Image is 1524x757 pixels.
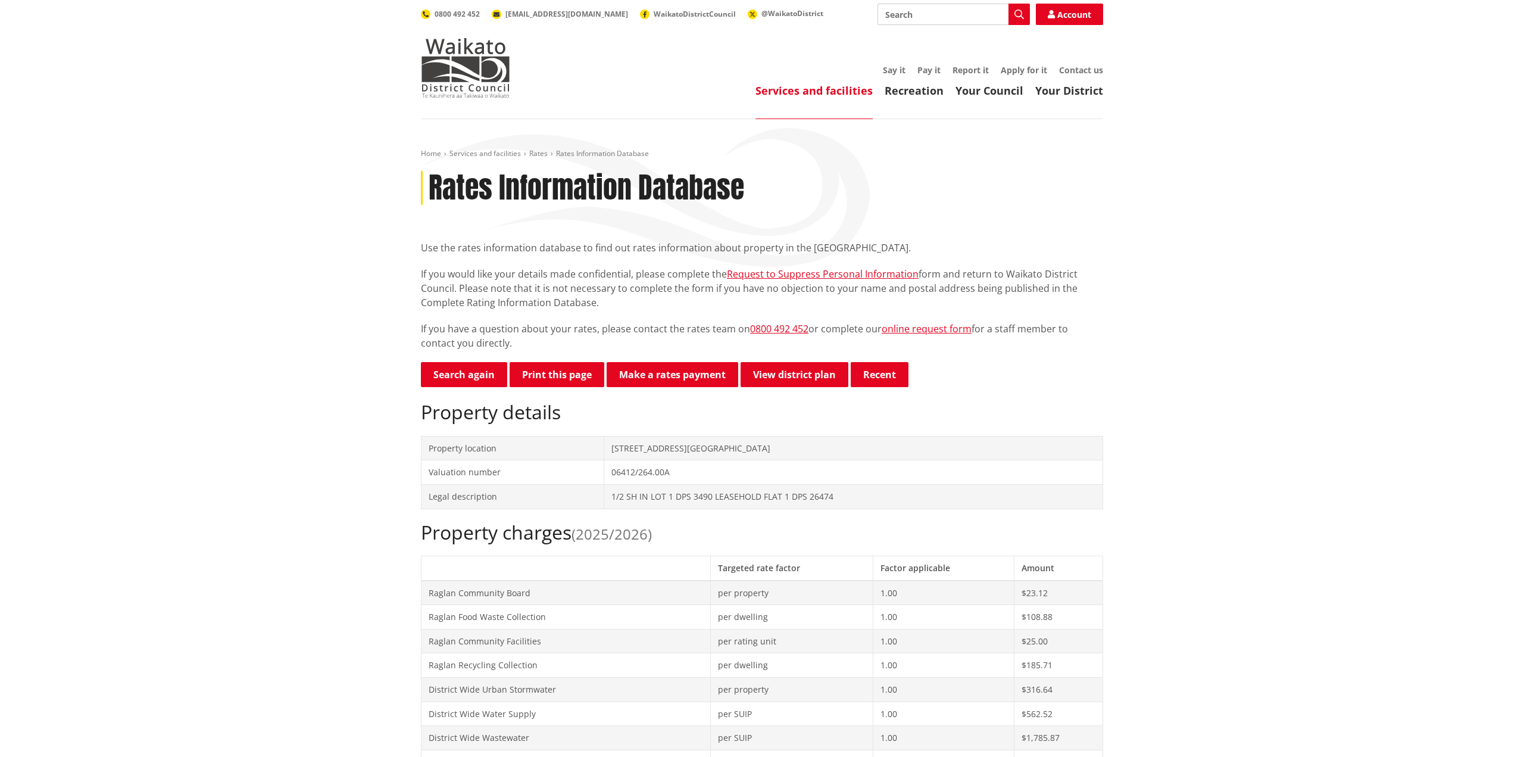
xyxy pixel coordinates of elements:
[421,322,1103,350] p: If you have a question about your rates, please contact the rates team on or complete our for a s...
[421,629,711,653] td: Raglan Community Facilities
[711,677,873,702] td: per property
[421,726,711,750] td: District Wide Wastewater
[421,436,604,460] td: Property location
[421,149,1103,159] nav: breadcrumb
[421,9,480,19] a: 0800 492 452
[873,677,1014,702] td: 1.00
[882,322,972,335] a: online request form
[1014,556,1103,580] th: Amount
[435,9,480,19] span: 0800 492 452
[429,171,744,205] h1: Rates Information Database
[883,64,905,76] a: Say it
[952,64,989,76] a: Report it
[711,702,873,726] td: per SUIP
[421,267,1103,310] p: If you would like your details made confidential, please complete the form and return to Waikato ...
[421,653,711,678] td: Raglan Recycling Collection
[1014,629,1103,653] td: $25.00
[654,9,736,19] span: WaikatoDistrictCouncil
[556,148,649,158] span: Rates Information Database
[851,362,908,387] button: Recent
[873,702,1014,726] td: 1.00
[1059,64,1103,76] a: Contact us
[1001,64,1047,76] a: Apply for it
[421,581,711,605] td: Raglan Community Board
[505,9,628,19] span: [EMAIL_ADDRESS][DOMAIN_NAME]
[604,484,1103,509] td: 1/2 SH IN LOT 1 DPS 3490 LEASEHOLD FLAT 1 DPS 26474
[421,362,507,387] a: Search again
[421,148,441,158] a: Home
[885,83,944,98] a: Recreation
[711,581,873,605] td: per property
[421,401,1103,423] h2: Property details
[755,83,873,98] a: Services and facilities
[492,9,628,19] a: [EMAIL_ADDRESS][DOMAIN_NAME]
[449,148,521,158] a: Services and facilities
[873,629,1014,653] td: 1.00
[955,83,1023,98] a: Your Council
[1035,83,1103,98] a: Your District
[873,556,1014,580] th: Factor applicable
[529,148,548,158] a: Rates
[1014,653,1103,678] td: $185.71
[711,726,873,750] td: per SUIP
[1014,702,1103,726] td: $562.52
[1036,4,1103,25] a: Account
[1014,605,1103,630] td: $108.88
[917,64,941,76] a: Pay it
[421,521,1103,544] h2: Property charges
[1014,581,1103,605] td: $23.12
[571,524,652,544] span: (2025/2026)
[607,362,738,387] a: Make a rates payment
[421,460,604,485] td: Valuation number
[741,362,848,387] a: View district plan
[873,581,1014,605] td: 1.00
[711,653,873,678] td: per dwelling
[873,726,1014,750] td: 1.00
[750,322,808,335] a: 0800 492 452
[711,605,873,630] td: per dwelling
[421,677,711,702] td: District Wide Urban Stormwater
[873,605,1014,630] td: 1.00
[727,267,919,281] a: Request to Suppress Personal Information
[510,362,604,387] button: Print this page
[421,241,1103,255] p: Use the rates information database to find out rates information about property in the [GEOGRAPHI...
[761,8,823,18] span: @WaikatoDistrict
[1014,726,1103,750] td: $1,785.87
[421,702,711,726] td: District Wide Water Supply
[421,605,711,630] td: Raglan Food Waste Collection
[640,9,736,19] a: WaikatoDistrictCouncil
[604,460,1103,485] td: 06412/264.00A
[1014,677,1103,702] td: $316.64
[873,653,1014,678] td: 1.00
[421,484,604,509] td: Legal description
[877,4,1030,25] input: Search input
[748,8,823,18] a: @WaikatoDistrict
[711,629,873,653] td: per rating unit
[711,556,873,580] th: Targeted rate factor
[421,38,510,98] img: Waikato District Council - Te Kaunihera aa Takiwaa o Waikato
[604,436,1103,460] td: [STREET_ADDRESS][GEOGRAPHIC_DATA]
